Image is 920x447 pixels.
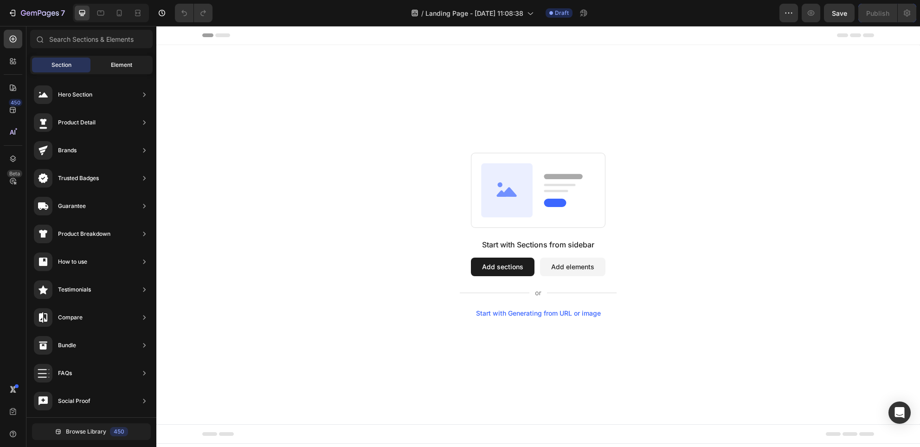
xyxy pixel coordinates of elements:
div: Start with Generating from URL or image [320,284,444,291]
span: Browse Library [66,428,106,436]
div: Beta [7,170,22,177]
div: Bundle [58,341,76,350]
div: FAQs [58,369,72,378]
span: / [421,8,424,18]
span: Section [51,61,71,69]
p: 7 [61,7,65,19]
button: Browse Library450 [32,423,151,440]
span: Save [832,9,847,17]
div: Publish [866,8,889,18]
div: 450 [110,427,128,436]
button: Add elements [384,232,449,250]
div: Social Proof [58,396,90,406]
div: Product Breakdown [58,229,110,239]
div: Product Detail [58,118,96,127]
div: Brands [58,146,77,155]
span: Landing Page - [DATE] 11:08:38 [425,8,523,18]
div: Open Intercom Messenger [888,402,911,424]
div: Guarantee [58,201,86,211]
span: Element [111,61,132,69]
input: Search Sections & Elements [30,30,153,48]
button: Publish [858,4,897,22]
iframe: Design area [156,26,920,447]
div: Compare [58,313,83,322]
button: 7 [4,4,69,22]
div: Testimonials [58,285,91,294]
div: Undo/Redo [175,4,212,22]
div: Trusted Badges [58,174,99,183]
div: 450 [9,99,22,106]
div: Hero Section [58,90,92,99]
button: Add sections [315,232,378,250]
div: Start with Sections from sidebar [326,213,438,224]
div: How to use [58,257,87,266]
button: Save [824,4,855,22]
span: Draft [555,9,569,17]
